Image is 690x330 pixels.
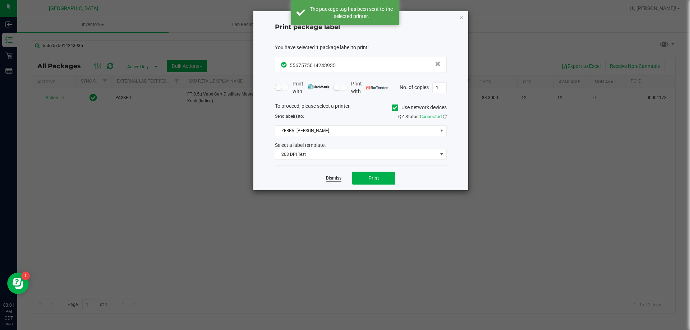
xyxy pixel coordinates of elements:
iframe: Resource center [7,273,29,294]
span: Print with [293,80,330,95]
img: bartender.png [366,86,388,89]
span: QZ Status: [398,114,447,119]
label: Use network devices [392,104,447,111]
a: Dismiss [326,175,341,181]
h4: Print package label [275,23,447,32]
iframe: Resource center unread badge [21,271,30,280]
div: The package tag has been sent to the selected printer. [309,5,394,20]
span: ZEBRA- [PERSON_NAME] [275,126,437,136]
div: Select a label template. [270,141,452,149]
span: Connected [420,114,442,119]
span: In Sync [281,61,288,69]
span: 203 DPI Test [275,149,437,159]
div: To proceed, please select a printer. [270,102,452,113]
span: Send to: [275,114,304,119]
span: Print with [351,80,388,95]
span: label(s) [285,114,299,119]
div: : [275,44,447,51]
span: You have selected 1 package label to print [275,45,368,50]
span: Print [368,175,379,181]
span: No. of copies [400,84,429,90]
button: Print [352,172,395,185]
img: mark_magic_cybra.png [308,84,330,89]
span: 5567575014243935 [290,62,336,68]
